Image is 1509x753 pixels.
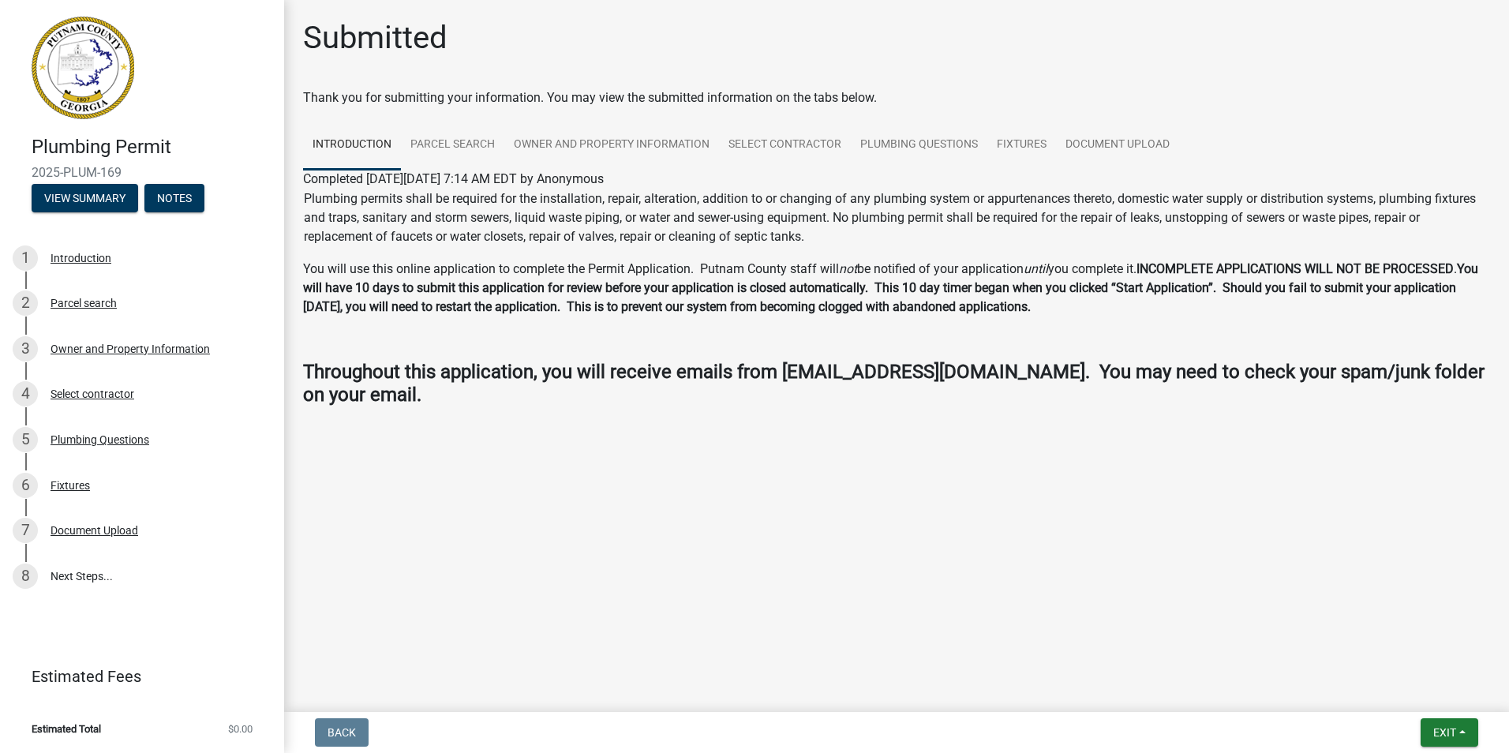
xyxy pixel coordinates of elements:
[303,171,604,186] span: Completed [DATE][DATE] 7:14 AM EDT by Anonymous
[13,427,38,452] div: 5
[51,253,111,264] div: Introduction
[1024,261,1048,276] i: until
[13,245,38,271] div: 1
[315,718,369,747] button: Back
[401,120,504,170] a: Parcel search
[1433,726,1456,739] span: Exit
[32,165,253,180] span: 2025-PLUM-169
[144,184,204,212] button: Notes
[303,361,1485,406] strong: Throughout this application, you will receive emails from [EMAIL_ADDRESS][DOMAIN_NAME]. You may n...
[13,336,38,362] div: 3
[303,260,1490,317] p: You will use this online application to complete the Permit Application. Putnam County staff will...
[1421,718,1478,747] button: Exit
[303,120,401,170] a: Introduction
[1056,120,1179,170] a: Document Upload
[228,724,253,734] span: $0.00
[328,726,356,739] span: Back
[987,120,1056,170] a: Fixtures
[13,661,259,692] a: Estimated Fees
[51,343,210,354] div: Owner and Property Information
[32,136,271,159] h4: Plumbing Permit
[303,189,1490,247] td: Plumbing permits shall be required for the installation, repair, alteration, addition to or chang...
[303,261,1478,314] strong: You will have 10 days to submit this application for review before your application is closed aut...
[32,193,138,205] wm-modal-confirm: Summary
[51,525,138,536] div: Document Upload
[1136,261,1454,276] strong: INCOMPLETE APPLICATIONS WILL NOT BE PROCESSED
[51,298,117,309] div: Parcel search
[32,184,138,212] button: View Summary
[32,17,134,119] img: Putnam County, Georgia
[13,290,38,316] div: 2
[13,473,38,498] div: 6
[144,193,204,205] wm-modal-confirm: Notes
[51,480,90,491] div: Fixtures
[303,88,1490,107] div: Thank you for submitting your information. You may view the submitted information on the tabs below.
[13,381,38,406] div: 4
[303,19,447,57] h1: Submitted
[851,120,987,170] a: Plumbing Questions
[51,388,134,399] div: Select contractor
[13,564,38,589] div: 8
[719,120,851,170] a: Select contractor
[32,724,101,734] span: Estimated Total
[839,261,857,276] i: not
[504,120,719,170] a: Owner and Property Information
[13,518,38,543] div: 7
[51,434,149,445] div: Plumbing Questions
